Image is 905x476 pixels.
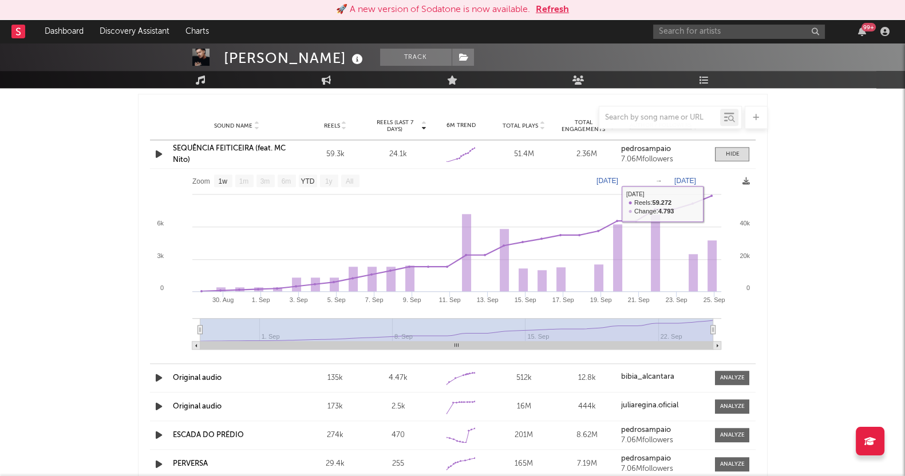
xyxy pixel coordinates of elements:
div: 255 [370,458,427,470]
div: 99 + [861,23,876,31]
text: 0 [746,284,749,291]
input: Search by song name or URL [599,113,720,122]
strong: pedrosampaio [621,426,671,434]
text: 30. Aug [212,296,233,303]
div: 444k [558,401,615,412]
div: 12.8k [558,372,615,384]
div: 7.06M followers [621,437,707,445]
button: Refresh [536,3,569,17]
text: 6m [281,177,291,185]
text: → [655,177,662,185]
text: 3. Sep [289,296,307,303]
text: 23. Sep [665,296,687,303]
input: Search for artists [653,25,825,39]
strong: pedrosampaio [621,145,671,153]
div: 🚀 A new version of Sodatone is now available. [336,3,530,17]
text: All [345,177,353,185]
a: SEQUÊNCIA FEITICEIRA (feat. MC Nito) [173,145,286,164]
div: 8.62M [558,430,615,441]
text: 40k [740,220,750,227]
div: 173k [307,401,364,412]
div: 24.1k [370,149,427,160]
a: ESCADA DO PRÉDIO [173,431,244,439]
text: YTD [301,177,314,185]
div: 7.19M [558,458,615,470]
div: 51.4M [495,149,552,160]
div: 7.06M followers [621,465,707,473]
strong: pedrosampaio [621,455,671,462]
text: 9. Sep [402,296,421,303]
a: pedrosampaio [621,145,707,153]
div: 274k [307,430,364,441]
a: bibia_alcantara [621,373,707,381]
text: 7. Sep [365,296,383,303]
text: 6k [157,220,164,227]
div: 135k [307,372,364,384]
div: 29.4k [307,458,364,470]
a: Discovery Assistant [92,20,177,43]
text: 11. Sep [438,296,460,303]
text: 1. Sep [251,296,270,303]
div: 2.5k [370,401,427,412]
text: 0 [160,284,163,291]
text: 15. Sep [514,296,536,303]
text: 5. Sep [327,296,345,303]
text: 1w [218,177,227,185]
text: 17. Sep [552,296,574,303]
a: Charts [177,20,217,43]
text: [DATE] [596,177,618,185]
a: juliaregina.oficial [621,402,707,410]
div: 16M [495,401,552,412]
div: 7.06M followers [621,156,707,164]
text: 25. Sep [703,296,725,303]
text: 3m [260,177,270,185]
text: 20k [740,252,750,259]
a: pedrosampaio [621,426,707,434]
text: [DATE] [674,177,696,185]
a: PERVERSA [173,460,208,467]
div: 2.36M [558,149,615,160]
button: Track [380,49,452,66]
strong: bibia_alcantara [621,373,674,380]
text: 1m [239,177,248,185]
div: 201M [495,430,552,441]
text: 19. Sep [590,296,611,303]
text: 1y [325,177,332,185]
div: 470 [370,430,427,441]
a: Original audio [173,374,222,382]
div: 165M [495,458,552,470]
div: 4.47k [370,372,427,384]
text: 13. Sep [476,296,498,303]
div: 512k [495,372,552,384]
a: Dashboard [37,20,92,43]
div: 59.3k [307,149,364,160]
strong: juliaregina.oficial [621,402,678,409]
text: Zoom [192,177,210,185]
text: 3k [157,252,164,259]
a: Original audio [173,403,222,410]
div: [PERSON_NAME] [224,49,366,68]
button: 99+ [858,27,866,36]
text: 21. Sep [627,296,649,303]
a: pedrosampaio [621,455,707,463]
